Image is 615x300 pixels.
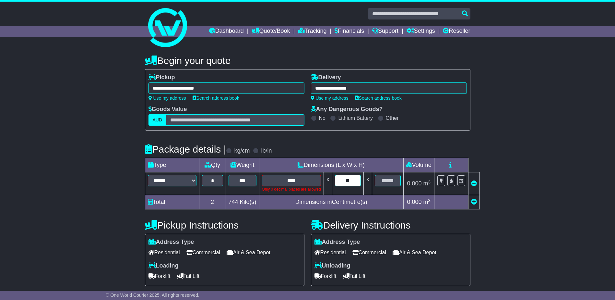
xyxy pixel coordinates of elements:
[148,262,179,269] label: Loading
[148,106,187,113] label: Goods Value
[311,95,349,101] a: Use my address
[226,158,259,172] td: Weight
[186,247,220,257] span: Commercial
[443,26,470,37] a: Reseller
[407,180,421,187] span: 0.000
[145,144,226,155] h4: Package details |
[145,158,199,172] td: Type
[311,74,341,81] label: Delivery
[209,26,244,37] a: Dashboard
[407,199,421,205] span: 0.000
[106,293,199,298] span: © One World Courier 2025. All rights reserved.
[403,158,434,172] td: Volume
[229,199,238,205] span: 744
[148,247,180,257] span: Residential
[262,186,321,192] div: Only 0 decimal places are allowed
[471,180,477,187] a: Remove this item
[148,74,175,81] label: Pickup
[234,147,250,155] label: kg/cm
[372,26,398,37] a: Support
[393,247,436,257] span: Air & Sea Depot
[311,220,470,231] h4: Delivery Instructions
[145,220,304,231] h4: Pickup Instructions
[407,26,435,37] a: Settings
[226,195,259,209] td: Kilo(s)
[314,262,350,269] label: Unloading
[259,158,403,172] td: Dimensions (L x W x H)
[177,271,200,281] span: Tail Lift
[148,95,186,101] a: Use my address
[423,180,431,187] span: m
[148,114,167,126] label: AUD
[423,199,431,205] span: m
[428,180,431,184] sup: 3
[471,199,477,205] a: Add new item
[343,271,366,281] span: Tail Lift
[199,158,226,172] td: Qty
[148,271,171,281] span: Forklift
[261,147,272,155] label: lb/in
[335,26,364,37] a: Financials
[145,195,199,209] td: Total
[324,172,332,195] td: x
[338,115,373,121] label: Lithium Battery
[145,55,470,66] h4: Begin your quote
[355,95,402,101] a: Search address book
[314,239,360,246] label: Address Type
[259,195,403,209] td: Dimensions in Centimetre(s)
[298,26,326,37] a: Tracking
[319,115,325,121] label: No
[148,239,194,246] label: Address Type
[363,172,372,195] td: x
[193,95,239,101] a: Search address book
[227,247,270,257] span: Air & Sea Depot
[252,26,290,37] a: Quote/Book
[352,247,386,257] span: Commercial
[386,115,399,121] label: Other
[428,198,431,203] sup: 3
[314,247,346,257] span: Residential
[311,106,383,113] label: Any Dangerous Goods?
[199,195,226,209] td: 2
[314,271,337,281] span: Forklift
